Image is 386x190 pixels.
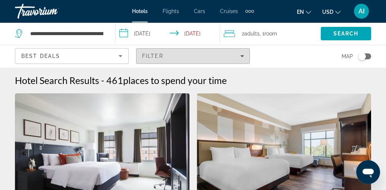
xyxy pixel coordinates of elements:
h2: 461 [106,75,227,86]
button: Extra navigation items [245,5,254,17]
span: Filter [142,53,163,59]
a: Travorium [15,1,90,21]
button: Change currency [322,6,341,17]
h1: Hotel Search Results [15,75,99,86]
button: Search [321,27,371,40]
span: Map [342,51,353,62]
button: Change language [297,6,311,17]
span: Best Deals [21,53,60,59]
button: Toggle map [353,53,371,60]
a: Cruises [220,8,238,14]
a: Hotels [132,8,148,14]
span: Search [333,31,359,37]
span: 2 [242,28,260,39]
button: Filters [136,48,250,64]
span: AI [358,7,365,15]
span: USD [322,9,333,15]
iframe: Button to launch messaging window [356,160,380,184]
a: Cars [194,8,205,14]
button: Travelers: 2 adults, 0 children [220,22,321,45]
span: - [101,75,104,86]
span: Adults [244,31,260,37]
span: places to spend your time [123,75,227,86]
span: en [297,9,304,15]
button: Select check in and out date [116,22,220,45]
button: User Menu [352,3,371,19]
span: Room [264,31,277,37]
mat-select: Sort by [21,52,122,60]
a: Flights [163,8,179,14]
span: , 1 [260,28,277,39]
input: Search hotel destination [29,28,104,39]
